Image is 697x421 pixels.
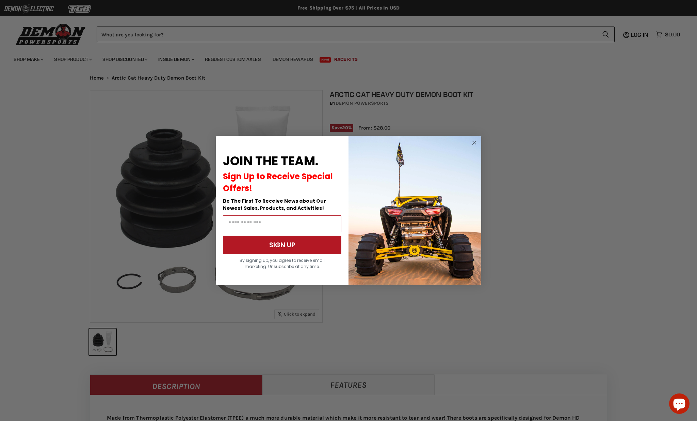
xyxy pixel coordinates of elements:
[223,215,341,232] input: Email Address
[470,138,479,147] button: Close dialog
[223,198,326,212] span: Be The First To Receive News about Our Newest Sales, Products, and Activities!
[240,257,325,269] span: By signing up, you agree to receive email marketing. Unsubscribe at any time.
[223,171,333,194] span: Sign Up to Receive Special Offers!
[348,136,481,285] img: a9095488-b6e7-41ba-879d-588abfab540b.jpeg
[667,393,692,416] inbox-online-store-chat: Shopify online store chat
[223,152,318,170] span: JOIN THE TEAM.
[223,236,341,254] button: SIGN UP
